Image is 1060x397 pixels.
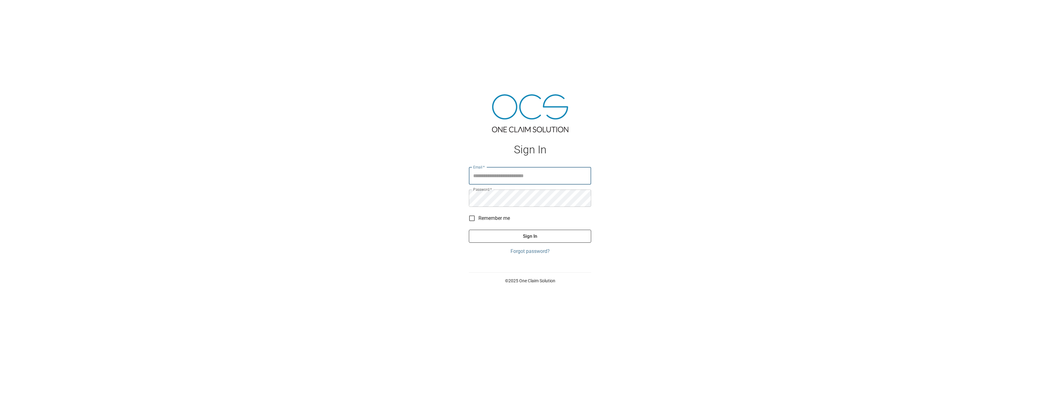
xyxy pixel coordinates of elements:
[469,248,591,255] a: Forgot password?
[473,187,492,192] label: Password
[469,230,591,243] button: Sign In
[478,215,510,222] span: Remember me
[469,278,591,284] p: © 2025 One Claim Solution
[7,4,32,16] img: ocs-logo-white-transparent.png
[469,143,591,156] h1: Sign In
[473,164,485,170] label: Email
[492,94,568,132] img: ocs-logo-tra.png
